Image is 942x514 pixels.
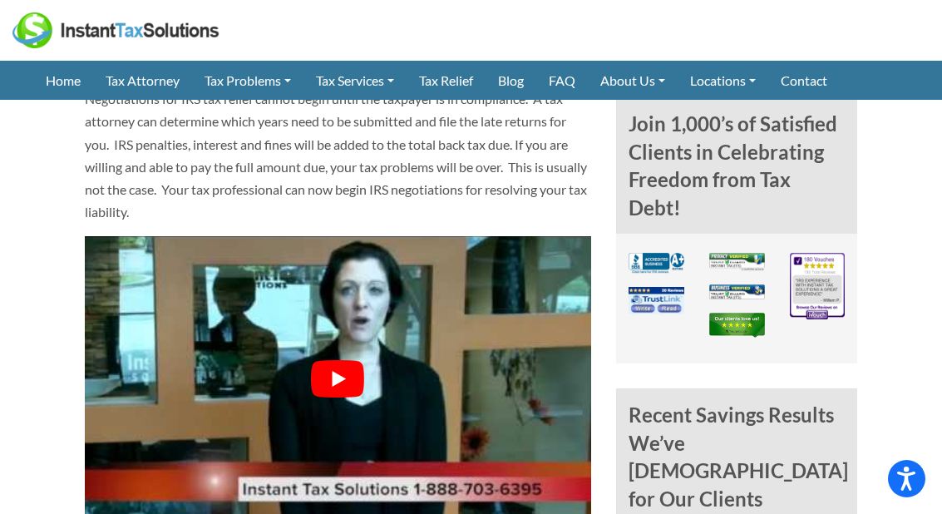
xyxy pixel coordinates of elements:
[616,97,857,234] h4: Join 1,000’s of Satisfied Clients in Celebrating Freedom from Tax Debt!
[536,61,588,100] a: FAQ
[629,253,684,273] img: BBB A+
[709,284,765,299] img: Business Verified
[678,61,768,100] a: Locations
[93,61,192,100] a: Tax Attorney
[709,253,765,271] img: Privacy Verified
[12,21,220,37] a: Instant Tax Solutions Logo
[85,87,592,223] p: Negotiations for IRS tax relief cannot begin until the taxpayer is in compliance. A tax attorney ...
[33,61,93,100] a: Home
[192,61,303,100] a: Tax Problems
[629,287,684,314] img: TrustLink
[588,61,678,100] a: About Us
[303,61,407,100] a: Tax Services
[709,322,765,338] a: TrustPilot
[709,289,765,304] a: Business Verified
[407,61,486,100] a: Tax Relief
[790,253,846,319] img: iVouch Reviews
[709,259,765,274] a: Privacy Verified
[486,61,536,100] a: Blog
[709,313,765,338] img: TrustPilot
[768,61,840,100] a: Contact
[12,12,220,48] img: Instant Tax Solutions Logo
